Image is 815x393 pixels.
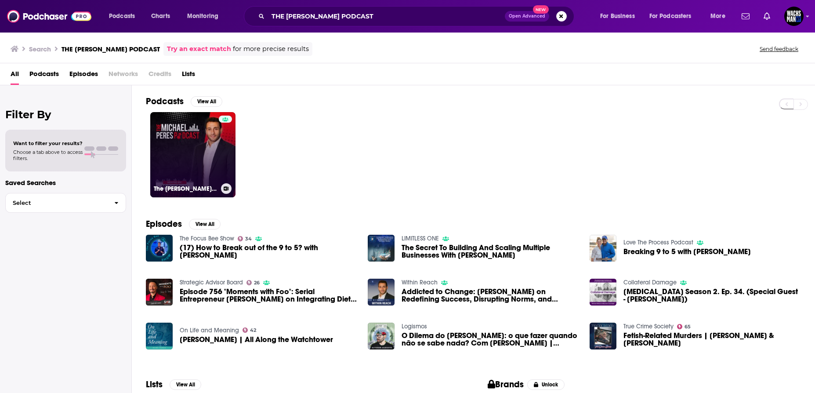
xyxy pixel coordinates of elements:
span: 34 [245,237,252,241]
img: Michael Goldfarb | All Along the Watchtower [146,323,173,349]
a: Show notifications dropdown [760,9,774,24]
a: The [PERSON_NAME] Podcast [150,112,235,197]
span: [MEDICAL_DATA] Season 2. Ep. 34. (Special Guest - [PERSON_NAME]) [623,288,801,303]
span: O Dilema do [PERSON_NAME]: o que fazer quando não se sabe nada? Com [PERSON_NAME] | Logismos #01 [402,332,579,347]
span: Podcasts [109,10,135,22]
a: PodcastsView All [146,96,222,107]
h3: The [PERSON_NAME] Podcast [154,185,217,193]
button: open menu [103,9,146,23]
a: Episode 756 "Moments with Foo": Serial Entrepreneur Michael Peres on Integrating Diet, Lifestyle,... [180,288,357,303]
a: Fetish-Related Murders | Michael Dale & Christine Banfield [623,332,801,347]
span: The Secret To Building And Scaling Multiple Businesses With [PERSON_NAME] [402,244,579,259]
span: New [533,5,549,14]
img: Addicted to Change: Michael Peres on Redefining Success, Disrupting Norms, and Building Without L... [368,279,395,306]
button: View All [189,219,221,229]
a: ListsView All [146,379,201,390]
span: Addicted to Change: [PERSON_NAME] on Redefining Success, Disrupting Norms, and Building Without L... [402,288,579,303]
button: open menu [644,9,704,23]
button: Select [5,193,126,213]
div: Search podcasts, credits, & more... [252,6,583,26]
a: Try an exact match [167,44,231,54]
img: Episode 756 "Moments with Foo": Serial Entrepreneur Michael Peres on Integrating Diet, Lifestyle,... [146,279,173,306]
a: 34 [238,236,252,241]
span: Choose a tab above to access filters. [13,149,83,161]
a: Love The Process Podcast [623,239,693,246]
button: Show profile menu [784,7,804,26]
span: Logged in as WachsmanNY [784,7,804,26]
img: O Dilema do Coelho: o que fazer quando não se sabe nada? Com Ramiro Peres | Logismos #01 [368,323,395,349]
a: Lists [182,67,195,85]
h2: Podcasts [146,96,184,107]
p: Saved Searches [5,178,126,187]
img: User Profile [784,7,804,26]
img: (17) How to Break out of the 9 to 5? with Michael Peres [146,235,173,262]
a: Breaking 9 to 5 with Michael Peres [623,248,751,255]
span: for more precise results [233,44,309,54]
h2: Brands [488,379,524,390]
a: (17) How to Break out of the 9 to 5? with Michael Peres [180,244,357,259]
button: View All [191,96,222,107]
h2: Filter By [5,108,126,121]
a: Within Reach [402,279,438,286]
img: Podchaser - Follow, Share and Rate Podcasts [7,8,91,25]
span: [PERSON_NAME] | All Along the Watchtower [180,336,333,343]
button: open menu [594,9,646,23]
span: Breaking 9 to 5 with [PERSON_NAME] [623,248,751,255]
a: On Life and Meaning [180,327,239,334]
h3: THE [PERSON_NAME] PODCAST [62,45,160,53]
h2: Lists [146,379,163,390]
a: Addicted to Change: Michael Peres on Redefining Success, Disrupting Norms, and Building Without L... [402,288,579,303]
img: The Secret To Building And Scaling Multiple Businesses With Michael Peres [368,235,395,262]
a: Collateral Damage Season 2. Ep. 34. (Special Guest - Dan Peres) [590,279,616,306]
img: Breaking 9 to 5 with Michael Peres [590,235,616,262]
a: Podcasts [29,67,59,85]
span: (17) How to Break out of the 9 to 5? with [PERSON_NAME] [180,244,357,259]
span: Networks [109,67,138,85]
a: Collateral Damage Season 2. Ep. 34. (Special Guest - Dan Peres) [623,288,801,303]
a: Charts [145,9,175,23]
a: The Focus Bee Show [180,235,234,242]
a: 26 [246,280,260,285]
span: Open Advanced [509,14,545,18]
input: Search podcasts, credits, & more... [268,9,505,23]
a: True Crime Society [623,323,674,330]
span: 26 [254,281,260,285]
button: Open AdvancedNew [505,11,549,22]
span: 65 [685,325,691,329]
a: Show notifications dropdown [738,9,753,24]
a: 65 [677,324,691,329]
a: EpisodesView All [146,218,221,229]
h2: Episodes [146,218,182,229]
a: Collateral Damage [623,279,677,286]
span: Episode 756 "Moments with Foo": Serial Entrepreneur [PERSON_NAME] on Integrating Diet, Lifestyle,... [180,288,357,303]
span: All [11,67,19,85]
span: 42 [250,328,256,332]
a: Strategic Advisor Board [180,279,243,286]
button: Unlock [527,379,565,390]
a: The Secret To Building And Scaling Multiple Businesses With Michael Peres [402,244,579,259]
a: Michael Goldfarb | All Along the Watchtower [180,336,333,343]
img: Fetish-Related Murders | Michael Dale & Christine Banfield [590,323,616,349]
a: O Dilema do Coelho: o que fazer quando não se sabe nada? Com Ramiro Peres | Logismos #01 [402,332,579,347]
span: More [710,10,725,22]
span: Credits [149,67,171,85]
a: Episodes [69,67,98,85]
span: Fetish-Related Murders | [PERSON_NAME] & [PERSON_NAME] [623,332,801,347]
span: Monitoring [187,10,218,22]
span: For Podcasters [649,10,692,22]
h3: Search [29,45,51,53]
a: Logismos [402,323,427,330]
span: Want to filter your results? [13,140,83,146]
